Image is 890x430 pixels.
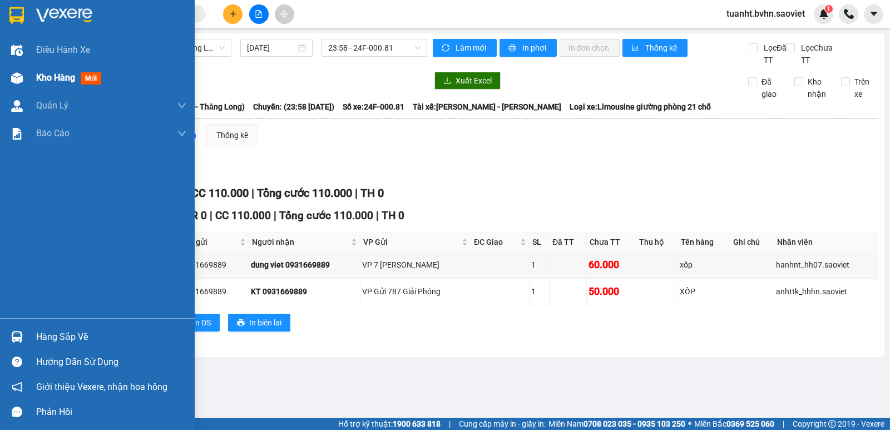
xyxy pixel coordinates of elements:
[587,233,636,251] th: Chưa TT
[382,209,404,222] span: TH 0
[678,233,730,251] th: Tên hàng
[253,101,334,113] span: Chuyến: (23:58 [DATE])
[434,72,501,90] button: downloadXuất Excel
[589,284,634,299] div: 50.000
[360,186,384,200] span: TH 0
[81,72,101,85] span: mới
[797,42,842,66] span: Lọc Chưa TT
[508,44,518,53] span: printer
[9,7,24,24] img: logo-vxr
[36,43,90,57] span: Điều hành xe
[730,233,774,251] th: Ghi chú
[11,331,23,343] img: warehouse-icon
[36,380,167,394] span: Giới thiệu Vexere, nhận hoa hồng
[328,39,420,56] span: 23:58 - 24F-000.81
[803,76,832,100] span: Kho nhận
[548,418,685,430] span: Miền Nam
[783,418,784,430] span: |
[249,317,281,329] span: In biên lai
[229,10,237,18] span: plus
[456,75,492,87] span: Xuất Excel
[251,259,358,271] div: dung viet 0931669889
[560,39,620,57] button: In đơn chọn
[193,317,211,329] span: In DS
[279,209,373,222] span: Tổng cước 110.000
[210,209,212,222] span: |
[825,5,833,13] sup: 1
[688,422,691,426] span: ⚪️
[11,128,23,140] img: solution-icon
[362,285,469,298] div: VP Gửi 787 Giải Phóng
[584,419,685,428] strong: 0708 023 035 - 0935 103 250
[251,285,358,298] div: KT 0931669889
[718,7,814,21] span: tuanht.bvhn.saoviet
[252,236,349,248] span: Người nhận
[36,354,186,370] div: Hướng dẫn sử dụng
[223,4,243,24] button: plus
[275,4,294,24] button: aim
[36,329,186,345] div: Hàng sắp về
[360,251,471,278] td: VP 7 Phạm Văn Đồng
[255,10,263,18] span: file-add
[251,186,254,200] span: |
[530,233,550,251] th: SL
[776,259,876,271] div: hanhnt_hh07.saoviet
[338,418,441,430] span: Hỗ trợ kỹ thuật:
[456,42,488,54] span: Làm mới
[645,42,679,54] span: Thống kê
[11,45,23,56] img: warehouse-icon
[459,418,546,430] span: Cung cấp máy in - giấy in:
[216,129,248,141] div: Thống kê
[362,259,469,271] div: VP 7 [PERSON_NAME]
[185,209,207,222] span: CR 0
[280,10,288,18] span: aim
[11,100,23,112] img: warehouse-icon
[474,236,518,248] span: ĐC Giao
[550,233,587,251] th: Đã TT
[449,418,451,430] span: |
[589,257,634,273] div: 60.000
[433,39,497,57] button: syncLàm mới
[694,418,774,430] span: Miền Bắc
[215,209,271,222] span: CC 110.000
[36,98,68,112] span: Quản Lý
[531,259,547,271] div: 1
[869,9,879,19] span: caret-down
[172,314,220,332] button: printerIn DS
[680,259,728,271] div: xốp
[247,42,296,54] input: 12/10/2025
[237,319,245,328] span: printer
[827,5,830,13] span: 1
[774,233,878,251] th: Nhân viên
[45,102,245,111] b: Tuyến: [GEOGRAPHIC_DATA] - Sapa (Cabin - Thăng Long)
[12,407,22,417] span: message
[191,186,249,200] span: CC 110.000
[172,236,238,248] span: Người gửi
[631,44,641,53] span: bar-chart
[570,101,711,113] span: Loại xe: Limousine giường phòng 21 chỗ
[376,209,379,222] span: |
[36,72,75,83] span: Kho hàng
[622,39,688,57] button: bar-chartThống kê
[343,101,404,113] span: Số xe: 24F-000.81
[393,419,441,428] strong: 1900 633 818
[819,9,829,19] img: icon-new-feature
[360,279,471,305] td: VP Gửi 787 Giải Phóng
[12,357,22,367] span: question-circle
[757,76,786,100] span: Đã giao
[776,285,876,298] div: anhttk_hhhn.saoviet
[850,76,879,100] span: Trên xe
[177,129,186,138] span: down
[726,419,774,428] strong: 0369 525 060
[363,236,459,248] span: VP Gửi
[531,285,547,298] div: 1
[228,314,290,332] button: printerIn biên lai
[171,285,247,298] div: KT 0931669889
[443,77,451,86] span: download
[680,285,728,298] div: XỐP
[274,209,276,222] span: |
[864,4,883,24] button: caret-down
[36,404,186,421] div: Phản hồi
[257,186,352,200] span: Tổng cước 110.000
[11,72,23,84] img: warehouse-icon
